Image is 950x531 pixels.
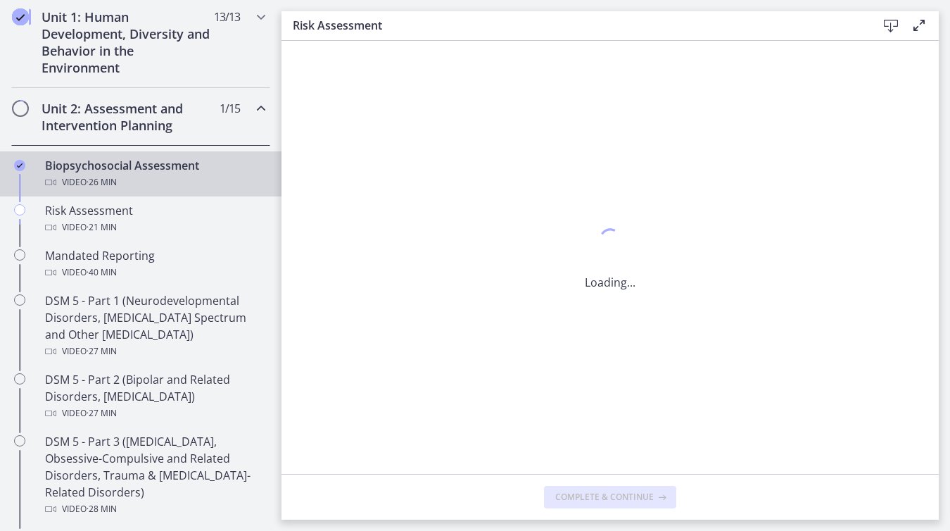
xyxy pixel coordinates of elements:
div: Video [45,219,265,236]
div: DSM 5 - Part 3 ([MEDICAL_DATA], Obsessive-Compulsive and Related Disorders, Trauma & [MEDICAL_DAT... [45,433,265,518]
div: Video [45,264,265,281]
span: · 26 min [87,174,117,191]
h3: Risk Assessment [293,17,854,34]
p: Loading... [585,274,635,291]
span: Complete & continue [555,492,654,503]
span: 13 / 13 [214,8,240,25]
div: DSM 5 - Part 2 (Bipolar and Related Disorders, [MEDICAL_DATA]) [45,371,265,422]
h2: Unit 2: Assessment and Intervention Planning [42,100,213,134]
span: · 21 min [87,219,117,236]
span: · 28 min [87,501,117,518]
span: 1 / 15 [220,100,240,117]
button: Complete & continue [544,486,676,508]
div: Mandated Reporting [45,247,265,281]
div: Video [45,174,265,191]
div: Risk Assessment [45,202,265,236]
div: Biopsychosocial Assessment [45,157,265,191]
div: Video [45,405,265,422]
span: · 27 min [87,343,117,360]
span: · 40 min [87,264,117,281]
i: Completed [14,160,25,171]
i: Completed [12,8,29,25]
div: 1 [585,225,635,257]
div: Video [45,501,265,518]
span: · 27 min [87,405,117,422]
h2: Unit 1: Human Development, Diversity and Behavior in the Environment [42,8,213,76]
div: DSM 5 - Part 1 (Neurodevelopmental Disorders, [MEDICAL_DATA] Spectrum and Other [MEDICAL_DATA]) [45,292,265,360]
div: Video [45,343,265,360]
